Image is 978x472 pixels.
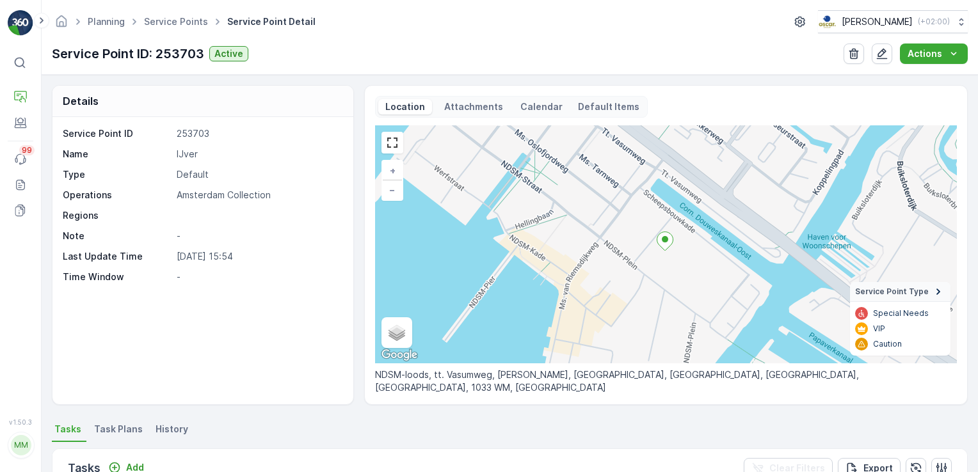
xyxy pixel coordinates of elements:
span: Service Point Detail [225,15,318,28]
img: logo [8,10,33,36]
a: 99 [8,146,33,172]
p: Service Point ID: 253703 [52,44,204,63]
p: Details [63,93,99,109]
span: Task Plans [94,423,143,436]
a: Planning [88,16,125,27]
p: 99 [22,145,32,155]
p: Location [383,100,427,113]
p: Amsterdam Collection [177,189,340,201]
p: ( +02:00 ) [918,17,950,27]
p: Calendar [520,100,563,113]
span: History [156,423,188,436]
summary: Service Point Type [850,282,950,302]
button: [PERSON_NAME](+02:00) [818,10,968,33]
p: Regions [63,209,172,222]
p: [DATE] 15:54 [177,250,340,263]
button: Actions [900,43,968,64]
p: Time Window [63,271,172,283]
img: basis-logo_rgb2x.png [818,15,837,29]
a: Layers [383,319,411,347]
p: Actions [908,47,942,60]
p: Last Update Time [63,250,172,263]
p: - [177,271,340,283]
p: Name [63,148,172,161]
div: MM [11,435,31,455]
span: + [390,165,396,176]
p: 253703 [177,127,340,140]
span: Service Point Type [855,287,929,297]
p: Default Items [578,100,639,113]
a: View Fullscreen [383,133,402,152]
p: Active [214,47,243,60]
a: Homepage [54,19,68,30]
p: Special Needs [873,308,929,319]
a: Zoom In [383,161,402,180]
p: Attachments [442,100,505,113]
span: v 1.50.3 [8,418,33,426]
span: − [389,184,396,195]
span: Tasks [54,423,81,436]
img: Google [378,347,421,363]
a: Zoom Out [383,180,402,200]
button: Active [209,46,248,61]
p: - [177,230,340,242]
a: Open this area in Google Maps (opens a new window) [378,347,421,363]
p: Service Point ID [63,127,172,140]
p: Type [63,168,172,181]
p: VIP [873,324,885,334]
p: NDSM-loods, tt. Vasumweg, [PERSON_NAME], [GEOGRAPHIC_DATA], [GEOGRAPHIC_DATA], [GEOGRAPHIC_DATA],... [375,368,957,394]
p: Default [177,168,340,181]
p: IJver [177,148,340,161]
p: Operations [63,189,172,201]
p: Note [63,230,172,242]
p: Caution [873,339,902,349]
p: [PERSON_NAME] [842,15,913,28]
button: MM [8,429,33,462]
a: Service Points [144,16,208,27]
